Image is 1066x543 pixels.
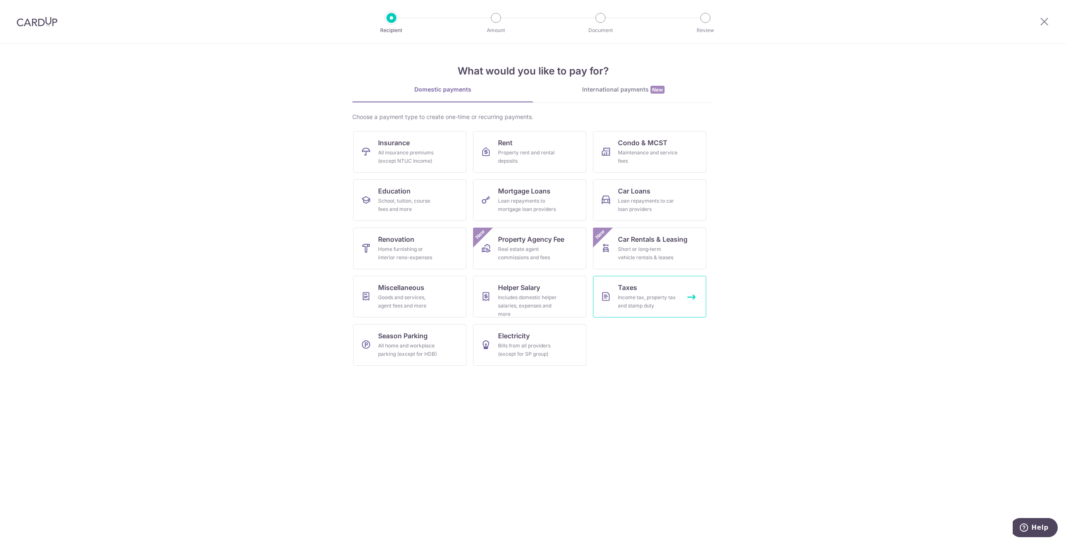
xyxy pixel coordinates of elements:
div: Home furnishing or interior reno-expenses [378,245,438,262]
a: InsuranceAll insurance premiums (except NTUC Income) [353,131,466,173]
h4: What would you like to pay for? [352,64,714,79]
span: Mortgage Loans [498,186,550,196]
div: Real estate agent commissions and fees [498,245,558,262]
span: Rent [498,138,513,148]
div: All insurance premiums (except NTUC Income) [378,149,438,165]
a: MiscellaneousGoods and services, agent fees and more [353,276,466,317]
div: Goods and services, agent fees and more [378,293,438,310]
a: Season ParkingAll home and workplace parking (except for HDB) [353,324,466,366]
a: TaxesIncome tax, property tax and stamp duty [593,276,706,317]
span: New [593,228,607,241]
a: Property Agency FeeReal estate agent commissions and feesNew [473,228,586,269]
a: RentProperty rent and rental deposits [473,131,586,173]
iframe: Opens a widget where you can find more information [1013,518,1058,539]
span: Car Rentals & Leasing [618,234,687,244]
span: Property Agency Fee [498,234,564,244]
span: Help [19,6,36,13]
span: New [473,228,487,241]
div: Includes domestic helper salaries, expenses and more [498,293,558,318]
a: Helper SalaryIncludes domestic helper salaries, expenses and more [473,276,586,317]
div: Choose a payment type to create one-time or recurring payments. [352,113,714,121]
span: Condo & MCST [618,138,667,148]
span: Education [378,186,411,196]
div: Income tax, property tax and stamp duty [618,293,678,310]
div: Loan repayments to mortgage loan providers [498,197,558,213]
span: Season Parking [378,331,428,341]
span: Insurance [378,138,410,148]
span: Taxes [618,283,637,293]
a: Car Rentals & LeasingShort or long‑term vehicle rentals & leasesNew [593,228,706,269]
div: Maintenance and service fees [618,149,678,165]
p: Review [675,26,736,35]
div: Loan repayments to car loan providers [618,197,678,213]
div: Bills from all providers (except for SP group) [498,342,558,358]
p: Amount [465,26,527,35]
a: EducationSchool, tuition, course fees and more [353,179,466,221]
p: Document [570,26,631,35]
a: Car LoansLoan repayments to car loan providers [593,179,706,221]
div: Property rent and rental deposits [498,149,558,165]
div: Short or long‑term vehicle rentals & leases [618,245,678,262]
a: Mortgage LoansLoan repayments to mortgage loan providers [473,179,586,221]
div: All home and workplace parking (except for HDB) [378,342,438,358]
a: Condo & MCSTMaintenance and service fees [593,131,706,173]
div: School, tuition, course fees and more [378,197,438,213]
span: Helper Salary [498,283,540,293]
div: International payments [533,85,714,94]
a: ElectricityBills from all providers (except for SP group) [473,324,586,366]
span: Car Loans [618,186,650,196]
span: Miscellaneous [378,283,424,293]
img: CardUp [17,17,57,27]
p: Recipient [361,26,422,35]
span: Renovation [378,234,414,244]
span: Electricity [498,331,530,341]
span: New [650,86,665,94]
a: RenovationHome furnishing or interior reno-expenses [353,228,466,269]
div: Domestic payments [352,85,533,94]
